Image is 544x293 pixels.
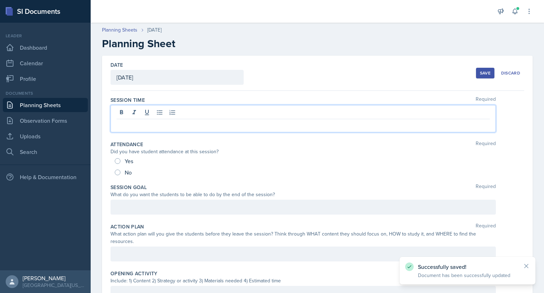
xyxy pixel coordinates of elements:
div: Include: 1) Content 2) Strategy or activity 3) Materials needed 4) Estimated time [110,277,496,284]
p: Successfully saved! [418,263,517,270]
span: Yes [125,157,133,165]
button: Discard [497,68,524,78]
label: Date [110,61,123,68]
button: Save [476,68,494,78]
a: Dashboard [3,40,88,55]
span: Required [476,96,496,104]
a: Calendar [3,56,88,70]
a: Profile [3,72,88,86]
a: Uploads [3,129,88,143]
a: Planning Sheets [3,98,88,112]
div: What action plan will you give the students before they leave the session? Think through WHAT con... [110,230,496,245]
div: Save [480,70,491,76]
label: Attendance [110,141,143,148]
label: Session Time [110,96,145,104]
div: What do you want the students to be able to do by the end of the session? [110,191,496,198]
div: Did you have student attendance at this session? [110,148,496,155]
a: Planning Sheets [102,26,137,34]
a: Search [3,145,88,159]
h2: Planning Sheet [102,37,533,50]
div: Documents [3,90,88,96]
label: Opening Activity [110,270,158,277]
div: [PERSON_NAME] [23,275,85,282]
div: Help & Documentation [3,170,88,184]
span: Required [476,184,496,191]
span: Required [476,223,496,230]
p: Document has been successfully updated [418,272,517,279]
label: Action Plan [110,223,144,230]
span: Required [476,141,496,148]
div: [GEOGRAPHIC_DATA][US_STATE] in [GEOGRAPHIC_DATA] [23,282,85,289]
label: Session Goal [110,184,147,191]
div: Discard [501,70,520,76]
div: Leader [3,33,88,39]
span: No [125,169,132,176]
a: Observation Forms [3,114,88,128]
div: [DATE] [147,26,161,34]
